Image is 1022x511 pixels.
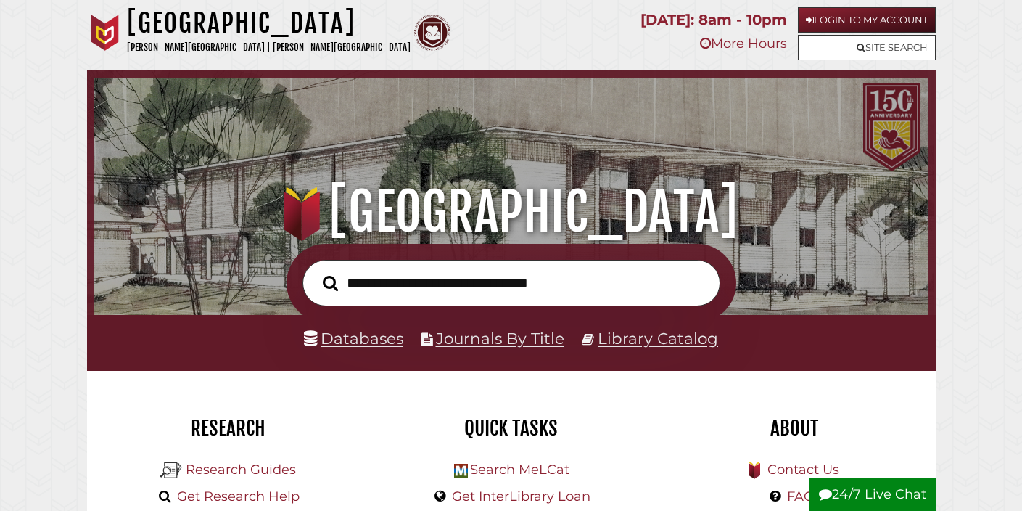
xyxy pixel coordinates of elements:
[700,36,787,52] a: More Hours
[452,488,590,504] a: Get InterLibrary Loan
[640,7,787,33] p: [DATE]: 8am - 10pm
[381,416,642,441] h2: Quick Tasks
[787,488,821,504] a: FAQs
[304,329,403,348] a: Databases
[414,15,450,51] img: Calvin Theological Seminary
[598,329,718,348] a: Library Catalog
[798,35,936,60] a: Site Search
[798,7,936,33] a: Login to My Account
[323,275,338,292] i: Search
[316,271,345,295] button: Search
[436,329,564,348] a: Journals By Title
[98,416,359,441] h2: Research
[454,464,468,478] img: Hekman Library Logo
[177,488,300,504] a: Get Research Help
[160,459,182,481] img: Hekman Library Logo
[127,7,411,39] h1: [GEOGRAPHIC_DATA]
[664,416,925,441] h2: About
[110,180,913,244] h1: [GEOGRAPHIC_DATA]
[87,15,123,51] img: Calvin University
[767,462,839,478] a: Contact Us
[186,462,296,478] a: Research Guides
[470,462,569,478] a: Search MeLCat
[127,39,411,56] p: [PERSON_NAME][GEOGRAPHIC_DATA] | [PERSON_NAME][GEOGRAPHIC_DATA]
